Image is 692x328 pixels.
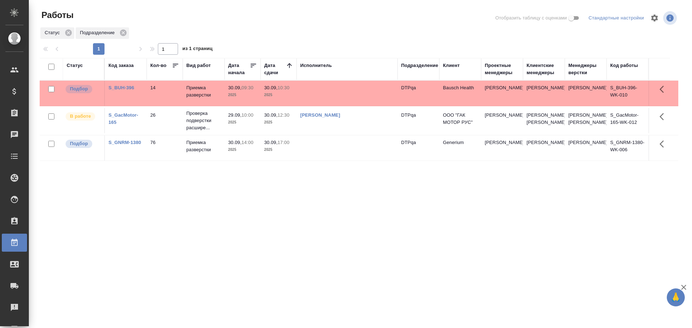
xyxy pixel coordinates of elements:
[65,139,101,149] div: Можно подбирать исполнителей
[300,112,340,118] a: [PERSON_NAME]
[398,81,439,106] td: DTPqa
[264,91,293,99] p: 2025
[443,139,478,146] p: Generium
[607,135,648,161] td: S_GNRM-1380-WK-006
[481,81,523,106] td: [PERSON_NAME]
[527,62,561,76] div: Клиентские менеджеры
[568,139,603,146] p: [PERSON_NAME]
[264,140,278,145] p: 30.09,
[278,85,289,90] p: 10:30
[264,85,278,90] p: 30.09,
[278,140,289,145] p: 17:00
[228,62,250,76] div: Дата начала
[443,112,478,126] p: ООО "ГАК МОТОР РУС"
[300,62,332,69] div: Исполнитель
[481,135,523,161] td: [PERSON_NAME]
[108,112,138,125] a: S_GacMotor-165
[70,85,88,93] p: Подбор
[663,11,678,25] span: Посмотреть информацию
[587,13,646,24] div: split button
[264,146,293,153] p: 2025
[40,9,74,21] span: Работы
[401,62,438,69] div: Подразделение
[147,81,183,106] td: 14
[182,44,213,55] span: из 1 страниц
[264,62,286,76] div: Дата сдачи
[607,108,648,133] td: S_GacMotor-165-WK-012
[241,85,253,90] p: 09:30
[150,62,167,69] div: Кол-во
[147,135,183,161] td: 76
[278,112,289,118] p: 12:30
[186,110,221,131] p: Проверка подверстки расшире...
[186,62,211,69] div: Вид работ
[70,113,91,120] p: В работе
[264,119,293,126] p: 2025
[398,108,439,133] td: DTPqa
[655,108,673,125] button: Здесь прячутся важные кнопки
[186,139,221,153] p: Приемка разверстки
[670,290,682,305] span: 🙏
[443,62,460,69] div: Клиент
[495,14,567,22] span: Отобразить таблицу с оценками
[108,85,134,90] a: S_BUH-396
[45,29,62,36] p: Статус
[228,91,257,99] p: 2025
[80,29,117,36] p: Подразделение
[523,108,565,133] td: [PERSON_NAME], [PERSON_NAME]
[76,27,129,39] div: Подразделение
[398,135,439,161] td: DTPqa
[655,135,673,153] button: Здесь прячутся важные кнопки
[610,62,638,69] div: Код работы
[485,62,519,76] div: Проектные менеджеры
[65,84,101,94] div: Можно подбирать исполнителей
[67,62,83,69] div: Статус
[568,62,603,76] div: Менеджеры верстки
[241,140,253,145] p: 14:00
[108,62,134,69] div: Код заказа
[646,9,663,27] span: Настроить таблицу
[186,84,221,99] p: Приемка разверстки
[523,81,565,106] td: [PERSON_NAME]
[568,112,603,126] p: [PERSON_NAME], [PERSON_NAME]
[655,81,673,98] button: Здесь прячутся важные кнопки
[70,140,88,147] p: Подбор
[228,85,241,90] p: 30.09,
[228,112,241,118] p: 29.09,
[481,108,523,133] td: [PERSON_NAME]
[228,146,257,153] p: 2025
[264,112,278,118] p: 30.09,
[667,288,685,306] button: 🙏
[147,108,183,133] td: 26
[241,112,253,118] p: 10:00
[40,27,74,39] div: Статус
[523,135,565,161] td: [PERSON_NAME]
[568,84,603,91] p: [PERSON_NAME]
[108,140,141,145] a: S_GNRM-1380
[228,140,241,145] p: 30.09,
[607,81,648,106] td: S_BUH-396-WK-010
[443,84,478,91] p: Bausch Health
[65,112,101,121] div: Исполнитель выполняет работу
[228,119,257,126] p: 2025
